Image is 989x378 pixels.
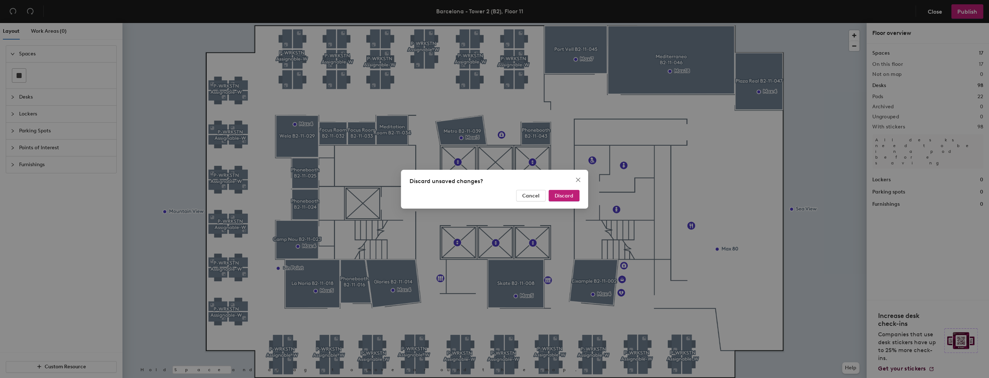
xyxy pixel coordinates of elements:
[522,192,540,199] span: Cancel
[575,177,581,183] span: close
[555,192,573,199] span: Discard
[549,190,579,201] button: Discard
[572,174,584,186] button: Close
[516,190,546,201] button: Cancel
[410,177,579,186] div: Discard unsaved changes?
[572,177,584,183] span: Close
